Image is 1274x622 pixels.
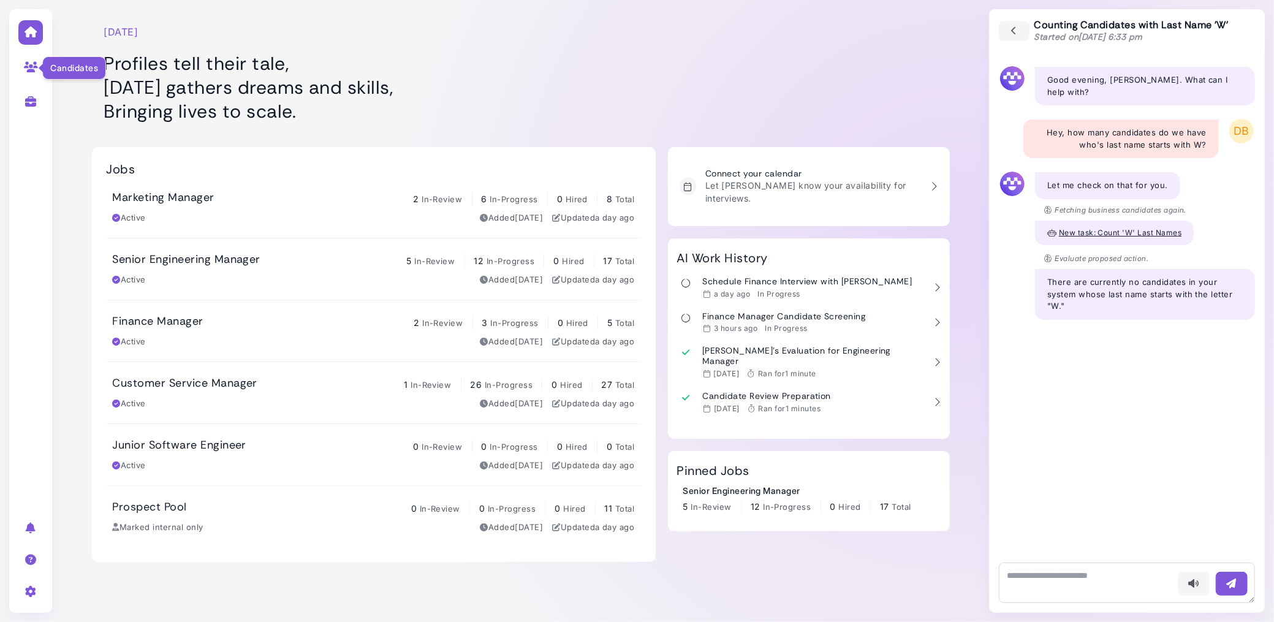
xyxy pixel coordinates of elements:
[765,324,807,333] div: In Progress
[595,398,634,408] time: Sep 10, 2025
[515,522,543,532] time: Sep 03, 2025
[113,191,214,205] h3: Marketing Manager
[113,501,187,514] h3: Prospect Pool
[104,25,138,39] time: [DATE]
[595,522,634,532] time: Sep 10, 2025
[703,426,914,436] h3: Review Candidates for Senior Engineering Position
[113,336,146,348] div: Active
[515,336,543,346] time: Sep 03, 2025
[555,503,560,514] span: 0
[113,253,260,267] h3: Senior Engineering Manager
[1047,228,1181,238] button: New task: Count 'W' Last Names
[1034,31,1143,42] span: Started on
[615,256,634,266] span: Total
[595,460,634,470] time: Sep 10, 2025
[413,441,419,452] span: 0
[411,503,417,514] span: 0
[595,336,634,346] time: Sep 10, 2025
[414,256,455,266] span: In-Review
[607,194,612,204] span: 8
[552,521,634,534] div: Updated
[1229,119,1254,143] span: DB
[422,194,462,204] span: In-Review
[480,212,544,224] div: Added
[515,398,543,408] time: Sep 03, 2025
[1044,253,1148,264] p: Evaluate proposed action.
[552,336,634,348] div: Updated
[758,404,821,413] span: Ran for 1 minutes
[677,463,749,478] h2: Pinned Jobs
[490,194,537,204] span: In-Progress
[683,501,688,512] span: 5
[607,317,612,328] span: 5
[757,289,800,299] div: In Progress
[12,50,50,82] a: Candidates
[560,380,582,390] span: Hired
[880,501,889,512] span: 17
[566,442,588,452] span: Hired
[515,213,543,222] time: Sep 03, 2025
[763,502,811,512] span: In-Progress
[413,194,419,204] span: 2
[563,504,585,514] span: Hired
[107,176,641,238] a: Marketing Manager 2 In-Review 6 In-Progress 0 Hired 8 Total Active Added[DATE] Updateda day ago
[703,391,831,401] h3: Candidate Review Preparation
[42,56,106,80] div: Candidates
[703,311,866,322] h3: Finance Manager Candidate Screening
[480,336,544,348] div: Added
[107,162,135,176] h2: Jobs
[562,256,584,266] span: Hired
[615,504,634,514] span: Total
[471,379,482,390] span: 26
[113,460,146,472] div: Active
[490,318,538,328] span: In-Progress
[552,460,634,472] div: Updated
[552,398,634,410] div: Updated
[411,380,451,390] span: In-Review
[677,251,768,265] h2: AI Work History
[607,441,612,452] span: 0
[566,194,588,204] span: Hired
[113,398,146,410] div: Active
[482,317,488,328] span: 3
[595,213,634,222] time: Sep 10, 2025
[615,194,634,204] span: Total
[113,212,146,224] div: Active
[714,404,740,413] time: Sep 08, 2025
[1047,276,1243,313] p: There are currently no candidates in your system whose last name starts with the letter "W."
[480,398,544,410] div: Added
[552,274,634,286] div: Updated
[107,486,641,547] a: Prospect Pool 0 In-Review 0 In-Progress 0 Hired 11 Total Marked internal only Added[DATE] Updated...
[1059,228,1181,237] span: New task: Count 'W' Last Names
[566,318,588,328] span: Hired
[705,169,922,179] h3: Connect your calendar
[414,317,419,328] span: 2
[703,276,912,287] h3: Schedule Finance Interview with [PERSON_NAME]
[107,300,641,362] a: Finance Manager 2 In-Review 3 In-Progress 0 Hired 5 Total Active Added[DATE] Updateda day ago
[406,256,411,266] span: 5
[474,256,484,266] span: 12
[604,256,613,266] span: 17
[490,442,537,452] span: In-Progress
[422,318,463,328] span: In-Review
[482,194,487,204] span: 6
[892,502,911,512] span: Total
[404,379,408,390] span: 1
[479,503,485,514] span: 0
[714,289,750,298] time: Sep 10, 2025
[113,377,258,390] h3: Customer Service Manager
[488,504,536,514] span: In-Progress
[605,503,613,514] span: 11
[557,194,563,204] span: 0
[480,274,544,286] div: Added
[1023,119,1219,158] div: Hey, how many candidates do we have who's last name starts with W?
[830,501,836,512] span: 0
[615,318,634,328] span: Total
[107,362,641,423] a: Customer Service Manager 1 In-Review 26 In-Progress 0 Hired 27 Total Active Added[DATE] Updateda ...
[1079,31,1143,42] time: [DATE] 6:33 pm
[107,424,641,485] a: Junior Software Engineer 0 In-Review 0 In-Progress 0 Hired 0 Total Active Added[DATE] Updateda da...
[714,324,757,333] time: Sep 11, 2025
[1047,180,1168,192] p: Let me check on that for you.
[553,256,559,266] span: 0
[1034,19,1229,43] div: Counting Candidates with Last Name 'W'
